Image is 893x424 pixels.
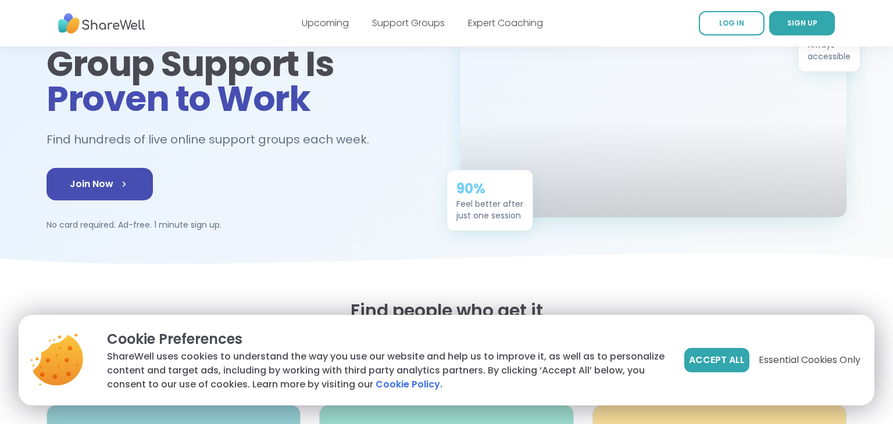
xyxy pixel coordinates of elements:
[47,74,310,123] span: Proven to Work
[719,18,744,28] span: LOG IN
[689,353,745,367] span: Accept All
[47,130,381,149] h2: Find hundreds of live online support groups each week.
[58,8,145,39] img: ShareWell Nav Logo
[808,39,851,62] div: Always accessible
[376,378,442,391] a: Cookie Policy.
[699,11,765,35] a: LOG IN
[47,219,433,231] p: No card required. Ad-free. 1 minute sign up.
[70,177,130,191] span: Join Now
[107,350,666,391] p: ShareWell uses cookies to understand the way you use our website and help us to improve it, as we...
[769,11,835,35] a: SIGN UP
[47,46,433,116] h1: Group Support Is
[787,18,817,28] span: SIGN UP
[47,168,153,200] a: Join Now
[302,16,349,30] a: Upcoming
[684,348,749,372] button: Accept All
[47,300,846,321] h2: Find people who get it
[456,179,523,198] div: 90%
[456,198,523,221] div: Feel better after just one session
[468,16,543,30] a: Expert Coaching
[107,329,666,350] p: Cookie Preferences
[759,353,860,367] span: Essential Cookies Only
[372,16,445,30] a: Support Groups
